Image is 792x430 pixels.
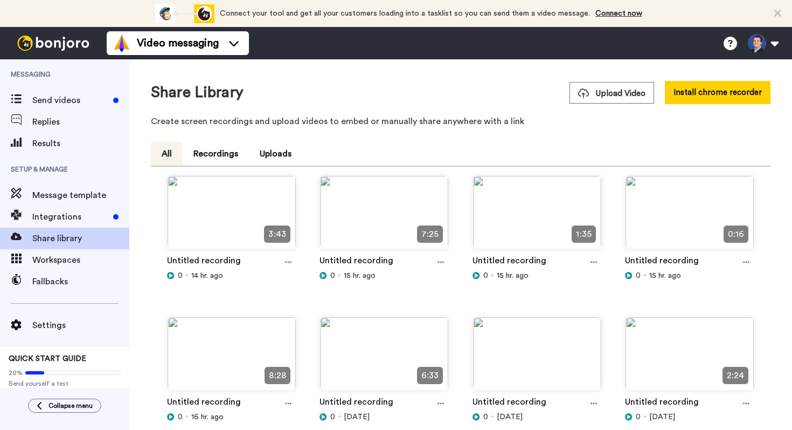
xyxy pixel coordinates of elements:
[48,401,93,410] span: Collapse menu
[167,412,296,422] div: 16 hr. ago
[178,412,183,422] span: 0
[167,254,241,270] a: Untitled recording
[626,317,754,399] img: 953c5585-85d5-4666-ad63-be180fa87689.jpg
[626,176,754,257] img: cf50fa51-76fc-48fd-9507-aa1143eed9b3.jpg
[137,36,219,51] span: Video messaging
[417,367,443,384] span: 6:33
[319,395,393,412] a: Untitled recording
[330,412,335,422] span: 0
[473,254,546,270] a: Untitled recording
[320,317,448,399] img: 36966cc1-b87c-4112-998f-dd692531713c.jpg
[473,270,602,281] div: 15 hr. ago
[9,379,121,388] span: Send yourself a test
[319,270,449,281] div: 15 hr. ago
[9,368,23,377] span: 20%
[32,275,129,288] span: Fallbacks
[32,189,129,202] span: Message template
[625,395,699,412] a: Untitled recording
[249,142,302,166] button: Uploads
[32,137,129,150] span: Results
[625,270,754,281] div: 15 hr. ago
[9,355,86,363] span: QUICK START GUIDE
[636,412,641,422] span: 0
[473,412,602,422] div: [DATE]
[28,399,101,413] button: Collapse menu
[13,36,94,51] img: bj-logo-header-white.svg
[319,412,449,422] div: [DATE]
[32,319,129,332] span: Settings
[483,412,488,422] span: 0
[595,10,642,17] a: Connect now
[319,254,393,270] a: Untitled recording
[265,367,290,384] span: 8:28
[625,412,754,422] div: [DATE]
[636,270,641,281] span: 0
[151,115,770,128] p: Create screen recordings and upload videos to embed or manually share anywhere with a link
[155,4,214,23] div: animation
[168,176,296,257] img: 03672d0e-3fe6-404a-9e40-133bdd1b9f95.jpg
[151,142,183,166] button: All
[220,10,590,17] span: Connect your tool and get all your customers loading into a tasklist so you can send them a video...
[151,84,244,101] h1: Share Library
[569,82,654,104] button: Upload Video
[417,226,443,243] span: 7:25
[183,142,249,166] button: Recordings
[168,317,296,399] img: 2fa09ff9-a00e-4463-848b-0037afc92db1.jpg
[32,232,129,245] span: Share library
[572,226,595,243] span: 1:35
[722,367,748,384] span: 2:24
[473,395,546,412] a: Untitled recording
[330,270,335,281] span: 0
[264,226,290,243] span: 3:43
[32,115,129,128] span: Replies
[32,94,109,107] span: Send videos
[32,254,129,267] span: Workspaces
[178,270,183,281] span: 0
[320,176,448,257] img: 29e3f13d-8655-4fca-a5cd-104ac686e9f3.jpg
[167,270,296,281] div: 14 hr. ago
[167,395,241,412] a: Untitled recording
[625,254,699,270] a: Untitled recording
[473,317,601,399] img: d24d76b0-935a-4e80-8d17-c06615c4e02c.jpg
[483,270,488,281] span: 0
[113,35,130,52] img: vm-color.svg
[578,88,645,99] span: Upload Video
[32,210,109,223] span: Integrations
[665,81,770,104] button: Install chrome recorder
[724,226,748,243] span: 0:16
[473,176,601,257] img: 15f9525b-573c-4363-82a8-7d1160baf4f4.jpg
